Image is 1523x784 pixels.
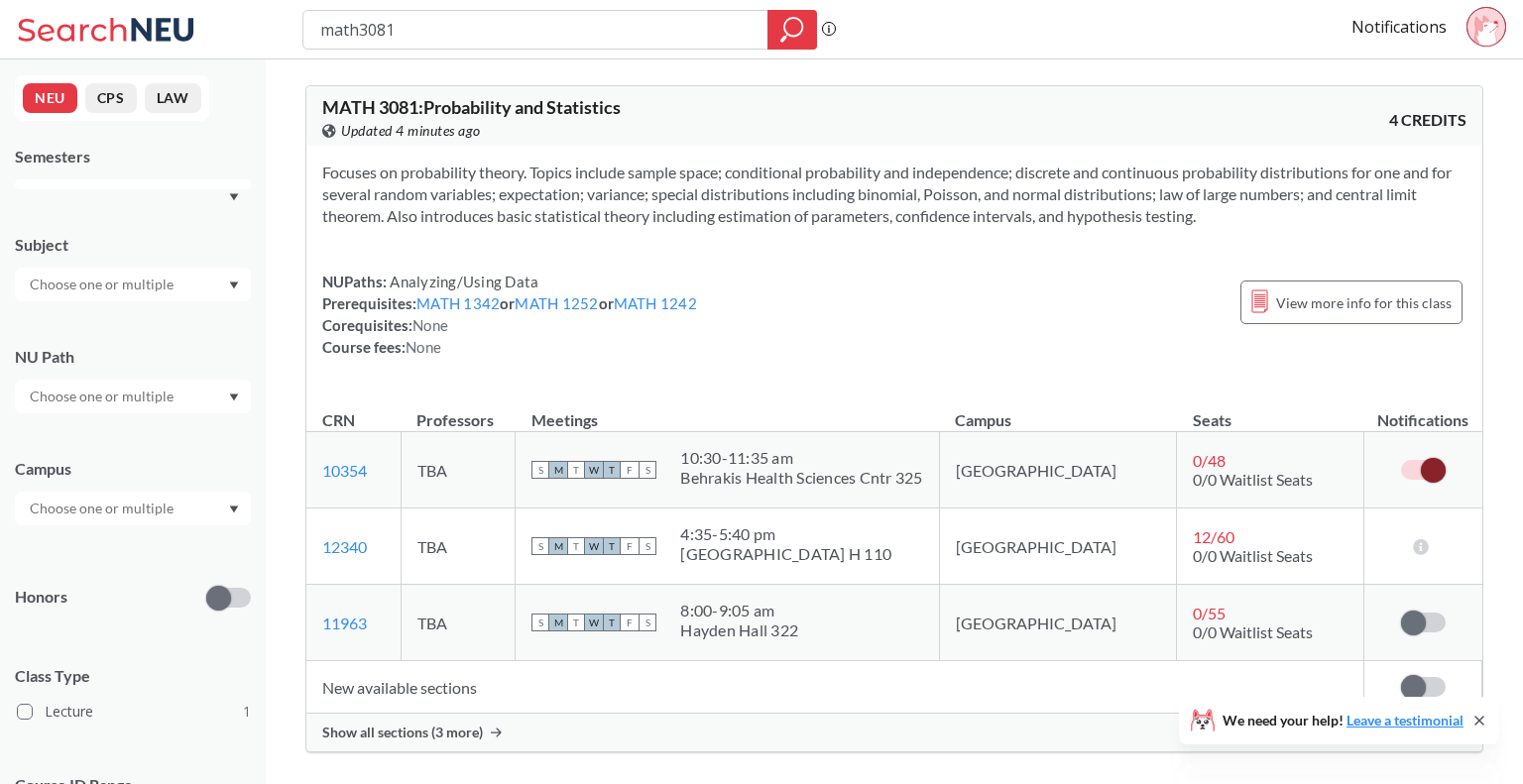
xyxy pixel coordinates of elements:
span: T [567,537,585,555]
div: Dropdown arrow [15,268,251,301]
span: T [603,614,621,631]
a: Notifications [1351,16,1447,38]
span: 1 [243,701,251,723]
span: 0/0 Waitlist Seats [1193,622,1313,641]
span: Updated 4 minutes ago [341,120,481,142]
a: MATH 1242 [614,294,697,312]
a: MATH 1342 [416,294,500,312]
div: 10:30 - 11:35 am [680,448,922,468]
span: S [639,461,656,479]
span: 0/0 Waitlist Seats [1193,546,1313,565]
svg: Dropdown arrow [229,281,239,289]
button: LAW [145,83,201,113]
svg: Dropdown arrow [229,393,239,401]
a: 12340 [322,537,367,556]
div: Dropdown arrow [15,380,251,413]
span: MATH 3081 : Probability and Statistics [322,96,621,118]
th: Professors [401,390,516,432]
input: Choose one or multiple [20,273,186,296]
div: 4:35 - 5:40 pm [680,524,891,544]
th: Meetings [516,390,939,432]
span: S [531,614,549,631]
span: S [531,537,549,555]
div: Dropdown arrow [15,492,251,525]
span: 4 CREDITS [1389,109,1466,131]
div: NU Path [15,346,251,368]
td: TBA [401,585,516,661]
span: M [549,461,567,479]
span: None [412,316,448,334]
span: None [406,338,441,356]
button: NEU [23,83,77,113]
span: 0/0 Waitlist Seats [1193,470,1313,489]
svg: Dropdown arrow [229,193,239,201]
span: 0 / 55 [1193,604,1226,622]
span: T [603,461,621,479]
span: We need your help! [1223,714,1464,728]
th: Campus [939,390,1177,432]
td: New available sections [306,661,1364,714]
a: 10354 [322,461,367,480]
label: Lecture [17,699,251,725]
svg: magnifying glass [780,16,804,44]
span: M [549,614,567,631]
span: T [567,614,585,631]
div: 8:00 - 9:05 am [680,601,798,620]
span: S [639,537,656,555]
span: F [621,537,639,555]
button: CPS [85,83,137,113]
span: W [585,461,603,479]
th: Seats [1177,390,1364,432]
span: S [531,461,549,479]
div: Campus [15,458,251,480]
div: Show all sections (3 more) [306,714,1482,751]
p: Honors [15,586,67,609]
span: T [603,537,621,555]
section: Focuses on probability theory. Topics include sample space; conditional probability and independe... [322,162,1466,227]
td: TBA [401,508,516,585]
div: [GEOGRAPHIC_DATA] H 110 [680,544,891,564]
span: F [621,614,639,631]
span: Class Type [15,665,251,687]
a: Leave a testimonial [1347,712,1464,728]
input: Class, professor, course number, "phrase" [318,13,754,47]
span: T [567,461,585,479]
th: Notifications [1364,390,1482,432]
span: F [621,461,639,479]
input: Choose one or multiple [20,497,186,520]
div: magnifying glass [767,10,817,50]
div: Semesters [15,146,251,168]
span: Analyzing/Using Data [387,273,538,290]
span: 0 / 48 [1193,451,1226,470]
div: Subject [15,234,251,256]
span: W [585,537,603,555]
td: TBA [401,432,516,508]
div: Hayden Hall 322 [680,620,798,640]
span: 12 / 60 [1193,527,1234,546]
span: M [549,537,567,555]
span: Show all sections (3 more) [322,724,483,741]
a: 11963 [322,614,367,632]
span: W [585,614,603,631]
div: NUPaths: Prerequisites: or or Corequisites: Course fees: [322,271,697,358]
input: Choose one or multiple [20,385,186,408]
a: MATH 1252 [515,294,598,312]
div: CRN [322,409,355,431]
span: S [639,614,656,631]
td: [GEOGRAPHIC_DATA] [939,508,1177,585]
td: [GEOGRAPHIC_DATA] [939,432,1177,508]
span: View more info for this class [1276,290,1452,315]
svg: Dropdown arrow [229,505,239,513]
td: [GEOGRAPHIC_DATA] [939,585,1177,661]
div: Behrakis Health Sciences Cntr 325 [680,468,922,488]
